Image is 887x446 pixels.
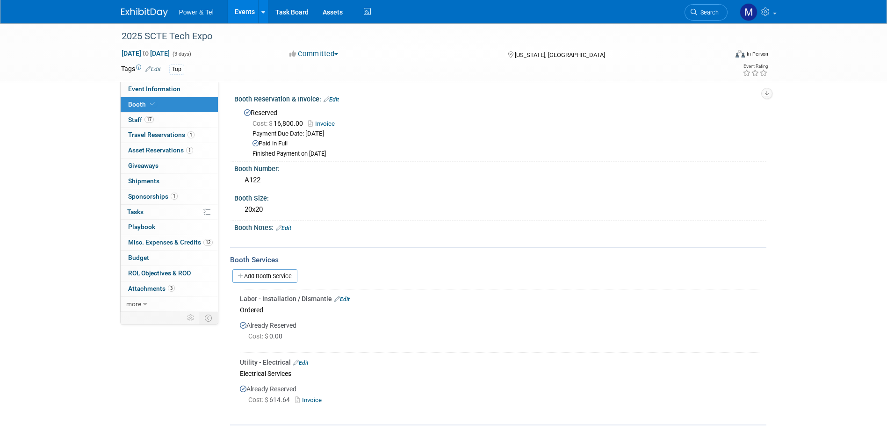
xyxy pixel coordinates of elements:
[128,162,159,169] span: Giveaways
[128,131,195,138] span: Travel Reservations
[121,205,218,220] a: Tasks
[252,129,759,138] div: Payment Due Date: [DATE]
[121,128,218,143] a: Travel Reservations1
[234,92,766,104] div: Booth Reservation & Invoice:
[203,239,213,246] span: 12
[324,96,339,103] a: Edit
[121,8,168,17] img: ExhibitDay
[248,332,269,340] span: Cost: $
[334,296,350,302] a: Edit
[121,97,218,112] a: Booth
[128,177,159,185] span: Shipments
[183,312,199,324] td: Personalize Event Tab Strip
[150,101,155,107] i: Booth reservation complete
[145,66,161,72] a: Edit
[241,106,759,158] div: Reserved
[293,360,309,366] a: Edit
[172,51,191,57] span: (3 days)
[234,191,766,203] div: Booth Size:
[121,281,218,296] a: Attachments3
[121,82,218,97] a: Event Information
[252,139,759,148] div: Paid in Full
[126,300,141,308] span: more
[121,251,218,266] a: Budget
[121,158,218,173] a: Giveaways
[121,189,218,204] a: Sponsorships1
[169,65,184,74] div: Top
[515,51,605,58] span: [US_STATE], [GEOGRAPHIC_DATA]
[252,120,274,127] span: Cost: $
[127,208,144,216] span: Tasks
[295,396,325,403] a: Invoice
[141,50,150,57] span: to
[128,269,191,277] span: ROI, Objectives & ROO
[672,49,769,63] div: Event Format
[241,173,759,187] div: A122
[186,147,193,154] span: 1
[240,380,759,413] div: Already Reserved
[121,174,218,189] a: Shipments
[121,49,170,58] span: [DATE] [DATE]
[740,3,757,21] img: Madalyn Bobbitt
[240,358,759,367] div: Utility - Electrical
[697,9,719,16] span: Search
[128,238,213,246] span: Misc. Expenses & Credits
[230,255,766,265] div: Booth Services
[248,332,286,340] span: 0.00
[168,285,175,292] span: 3
[118,28,714,45] div: 2025 SCTE Tech Expo
[252,150,759,158] div: Finished Payment on [DATE]
[128,85,180,93] span: Event Information
[240,316,759,349] div: Already Reserved
[144,116,154,123] span: 17
[121,297,218,312] a: more
[128,101,157,108] span: Booth
[121,235,218,250] a: Misc. Expenses & Credits12
[121,220,218,235] a: Playbook
[171,193,178,200] span: 1
[199,312,218,324] td: Toggle Event Tabs
[128,146,193,154] span: Asset Reservations
[248,396,294,403] span: 614.64
[248,396,269,403] span: Cost: $
[241,202,759,217] div: 20x20
[128,116,154,123] span: Staff
[252,120,307,127] span: 16,800.00
[121,64,161,75] td: Tags
[743,64,768,69] div: Event Rating
[685,4,728,21] a: Search
[276,225,291,231] a: Edit
[121,113,218,128] a: Staff17
[179,8,214,16] span: Power & Tel
[308,120,339,127] a: Invoice
[234,221,766,233] div: Booth Notes:
[240,303,759,316] div: Ordered
[286,49,342,59] button: Committed
[128,285,175,292] span: Attachments
[736,50,745,58] img: Format-Inperson.png
[121,266,218,281] a: ROI, Objectives & ROO
[187,131,195,138] span: 1
[121,143,218,158] a: Asset Reservations1
[128,193,178,200] span: Sponsorships
[234,162,766,173] div: Booth Number:
[240,294,759,303] div: Labor - Installation / Dismantle
[128,254,149,261] span: Budget
[232,269,297,283] a: Add Booth Service
[746,50,768,58] div: In-Person
[240,367,759,380] div: Electrical Services
[128,223,155,230] span: Playbook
